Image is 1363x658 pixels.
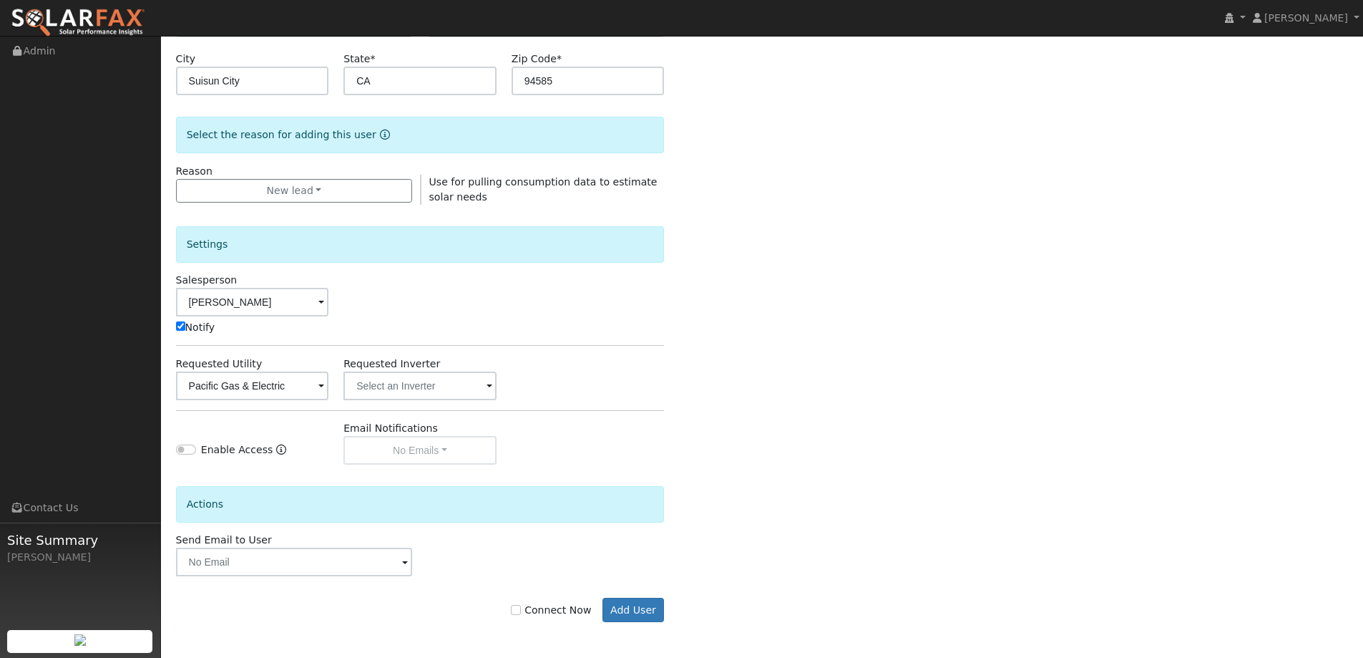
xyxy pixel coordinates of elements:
img: SolarFax [11,8,145,38]
div: [PERSON_NAME] [7,550,153,565]
label: Reason [176,164,212,179]
div: Actions [176,486,665,523]
input: No Email [176,548,413,576]
label: Zip Code [512,52,562,67]
label: Enable Access [201,442,273,458]
label: Requested Utility [176,357,263,372]
label: Connect Now [511,603,591,618]
button: Add User [602,598,665,622]
span: [PERSON_NAME] [1264,12,1348,24]
input: Select an Inverter [343,372,497,400]
label: Notify [176,320,215,335]
span: Site Summary [7,531,153,550]
label: Salesperson [176,273,238,288]
input: Select a User [176,288,329,316]
label: Send Email to User [176,533,272,548]
input: Notify [176,321,185,331]
span: Use for pulling consumption data to estimate solar needs [429,176,658,203]
img: retrieve [74,634,86,646]
span: Required [557,53,562,64]
label: State [343,52,375,67]
div: Select the reason for adding this user [176,117,665,153]
input: Select a Utility [176,372,329,400]
label: Email Notifications [343,421,438,436]
label: City [176,52,196,67]
a: Enable Access [276,442,286,465]
a: Reason for new user [376,129,390,140]
button: New lead [176,179,413,203]
span: Required [370,53,375,64]
label: Requested Inverter [343,357,440,372]
input: Connect Now [511,605,521,615]
div: Settings [176,226,665,263]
